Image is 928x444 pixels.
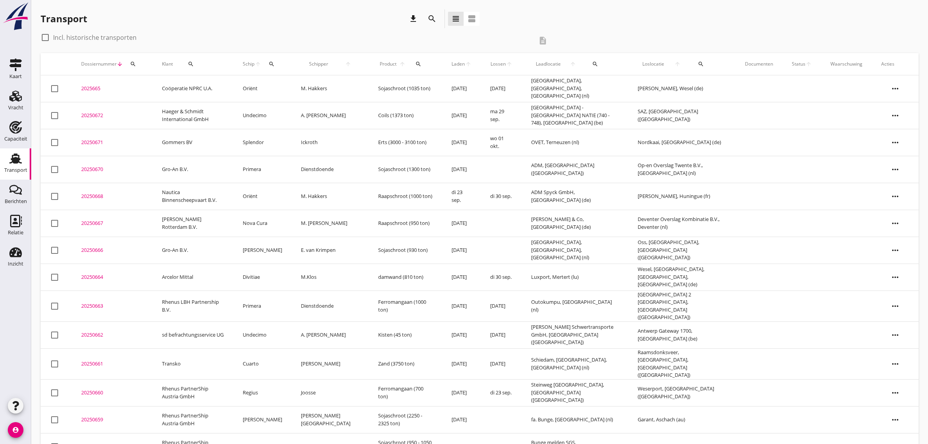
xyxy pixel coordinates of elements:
[153,183,233,210] td: Nautica Binnenscheepvaart B.V.
[442,129,481,156] td: [DATE]
[884,159,906,180] i: more_horiz
[268,61,275,67] i: search
[153,406,233,433] td: Rhenus PartnerShip Austria GmbH
[745,61,773,68] div: Documenten
[522,75,628,102] td: [GEOGRAPHIC_DATA], [GEOGRAPHIC_DATA], [GEOGRAPHIC_DATA] (nl)
[369,379,442,406] td: Ferromangaan (700 ton)
[81,61,117,68] span: Dossiernummer
[369,291,442,321] td: Ferromangaan (1000 ton)
[81,389,143,397] div: 20250660
[2,2,30,31] img: logo-small.a267ee39.svg
[805,61,812,67] i: arrow_upward
[81,85,143,93] div: 2025665
[153,129,233,156] td: Gommers BV
[369,183,442,210] td: Raapschroot (1000 ton)
[233,321,292,348] td: Undecimo
[442,291,481,321] td: [DATE]
[522,183,628,210] td: ADM Spyck GmbH, [GEOGRAPHIC_DATA] (de)
[369,348,442,379] td: Zand (3750 ton)
[884,409,906,431] i: more_horiz
[628,291,736,321] td: [GEOGRAPHIC_DATA] 2 [GEOGRAPHIC_DATA], [GEOGRAPHIC_DATA] ([GEOGRAPHIC_DATA])
[8,230,23,235] div: Relatie
[830,61,862,68] div: Waarschuwing
[628,264,736,291] td: Wesel, [GEOGRAPHIC_DATA], [GEOGRAPHIC_DATA], [GEOGRAPHIC_DATA] (de)
[481,321,522,348] td: [DATE]
[442,264,481,291] td: [DATE]
[506,61,512,67] i: arrow_upward
[884,78,906,100] i: more_horiz
[442,102,481,129] td: [DATE]
[53,34,137,41] label: Incl. historische transporten
[233,102,292,129] td: Undecimo
[8,422,23,438] i: account_circle
[292,291,369,321] td: Dienstdoende
[81,166,143,173] div: 20250670
[369,210,442,237] td: Raapschroot (950 ton)
[442,75,481,102] td: [DATE]
[628,321,736,348] td: Antwerp Gateway 1700, [GEOGRAPHIC_DATA] (be)
[481,264,522,291] td: di 30 sep.
[442,348,481,379] td: [DATE]
[442,183,481,210] td: di 23 sep.
[292,348,369,379] td: [PERSON_NAME]
[522,291,628,321] td: Outokumpu, [GEOGRAPHIC_DATA] (nl)
[153,348,233,379] td: Transko
[522,406,628,433] td: fa. Bunge, [GEOGRAPHIC_DATA] (nl)
[292,321,369,348] td: A. [PERSON_NAME]
[188,61,194,67] i: search
[292,183,369,210] td: M. Hakkers
[4,168,27,173] div: Transport
[153,379,233,406] td: Rhenus PartnerShip Austria GmbH
[81,139,143,146] div: 20250671
[522,156,628,183] td: ADM, [GEOGRAPHIC_DATA] ([GEOGRAPHIC_DATA])
[8,105,23,110] div: Vracht
[233,264,292,291] td: Divitiae
[8,261,23,266] div: Inzicht
[292,264,369,291] td: M.Klos
[522,348,628,379] td: Schiedam, [GEOGRAPHIC_DATA], [GEOGRAPHIC_DATA] (nl)
[628,156,736,183] td: Op-en Overslag Twente B.V., [GEOGRAPHIC_DATA] (nl)
[628,379,736,406] td: Weserport, [GEOGRAPHIC_DATA] ([GEOGRAPHIC_DATA])
[628,237,736,264] td: Oss, [GEOGRAPHIC_DATA], [GEOGRAPHIC_DATA] ([GEOGRAPHIC_DATA])
[292,210,369,237] td: M. [PERSON_NAME]
[669,61,686,67] i: arrow_upward
[369,237,442,264] td: Sojaschroot (930 ton)
[442,321,481,348] td: [DATE]
[233,348,292,379] td: Cuarto
[465,61,472,67] i: arrow_upward
[41,12,87,25] div: Transport
[522,237,628,264] td: [GEOGRAPHIC_DATA], [GEOGRAPHIC_DATA], [GEOGRAPHIC_DATA] (nl)
[369,75,442,102] td: Sojaschroot (1035 ton)
[130,61,136,67] i: search
[81,219,143,227] div: 20250667
[369,102,442,129] td: Coils (1373 ton)
[592,61,598,67] i: search
[442,156,481,183] td: [DATE]
[292,406,369,433] td: [PERSON_NAME][GEOGRAPHIC_DATA]
[884,266,906,288] i: more_horiz
[81,302,143,310] div: 20250663
[153,210,233,237] td: [PERSON_NAME] Rotterdam B.V.
[153,75,233,102] td: Coöperatie NPRC U.A.
[565,61,580,67] i: arrow_upward
[467,14,476,23] i: view_agenda
[490,61,506,68] span: Lossen
[292,129,369,156] td: Ickroth
[4,136,27,141] div: Capaciteit
[884,239,906,261] i: more_horiz
[369,406,442,433] td: Sojaschroot (2250 - 2325 ton)
[5,199,27,204] div: Berichten
[427,14,437,23] i: search
[481,183,522,210] td: di 30 sep.
[233,237,292,264] td: [PERSON_NAME]
[81,112,143,119] div: 20250672
[698,61,704,67] i: search
[522,379,628,406] td: Steinweg [GEOGRAPHIC_DATA], [GEOGRAPHIC_DATA] ([GEOGRAPHIC_DATA])
[628,348,736,379] td: Raamsdonksveer, [GEOGRAPHIC_DATA], [GEOGRAPHIC_DATA] ([GEOGRAPHIC_DATA])
[628,406,736,433] td: Garant, Aschach (au)
[451,14,460,23] i: view_headline
[415,61,421,67] i: search
[81,416,143,424] div: 20250659
[81,360,143,368] div: 20250661
[884,353,906,375] i: more_horiz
